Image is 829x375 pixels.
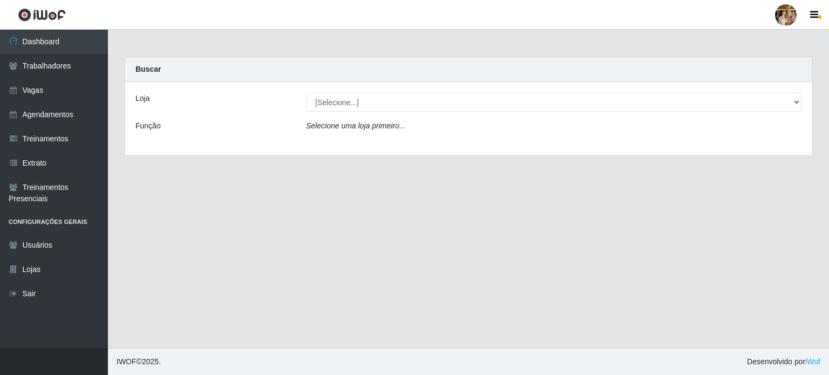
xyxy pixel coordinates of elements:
[135,93,150,104] label: Loja
[805,357,820,366] a: iWof
[117,356,161,367] span: © 2025 .
[135,120,161,132] label: Função
[18,8,66,22] img: CoreUI Logo
[117,357,137,366] span: IWOF
[747,356,820,367] span: Desenvolvido por
[135,65,161,73] strong: Buscar
[306,121,405,130] i: Selecione uma loja primeiro...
